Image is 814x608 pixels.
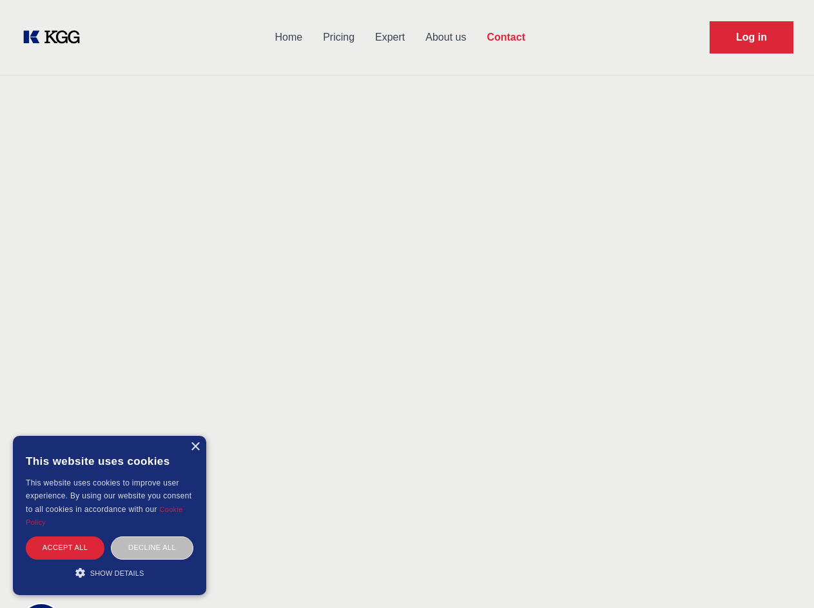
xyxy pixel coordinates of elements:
div: This website uses cookies [26,446,193,476]
a: Request Demo [710,21,793,54]
a: About us [415,21,476,54]
div: Decline all [111,536,193,559]
span: This website uses cookies to improve user experience. By using our website you consent to all coo... [26,478,191,514]
div: Accept all [26,536,104,559]
iframe: Chat Widget [750,546,814,608]
a: Contact [476,21,536,54]
div: Close [190,442,200,452]
a: Pricing [313,21,365,54]
a: Home [264,21,313,54]
a: Cookie Policy [26,505,183,526]
div: Show details [26,566,193,579]
a: KOL Knowledge Platform: Talk to Key External Experts (KEE) [21,27,90,48]
span: Show details [90,569,144,577]
a: Expert [365,21,415,54]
